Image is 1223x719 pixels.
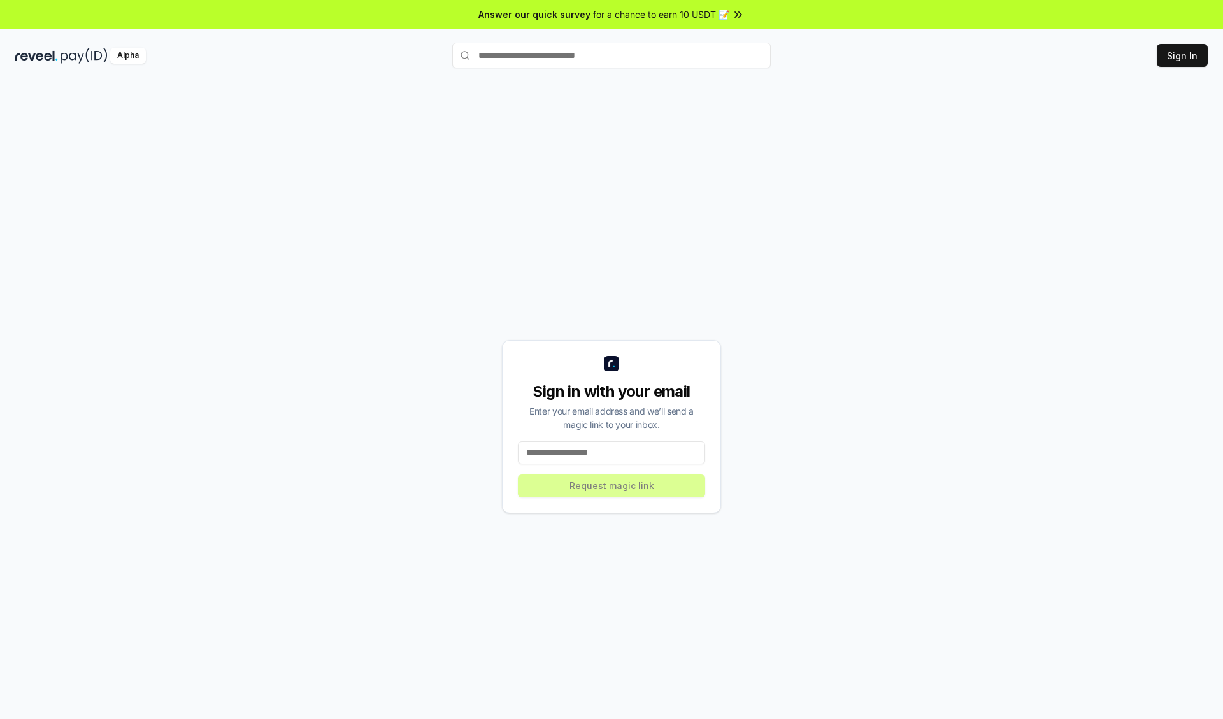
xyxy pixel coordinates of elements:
div: Enter your email address and we’ll send a magic link to your inbox. [518,404,705,431]
div: Alpha [110,48,146,64]
div: Sign in with your email [518,381,705,402]
span: for a chance to earn 10 USDT 📝 [593,8,729,21]
span: Answer our quick survey [478,8,590,21]
img: logo_small [604,356,619,371]
button: Sign In [1157,44,1208,67]
img: pay_id [61,48,108,64]
img: reveel_dark [15,48,58,64]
